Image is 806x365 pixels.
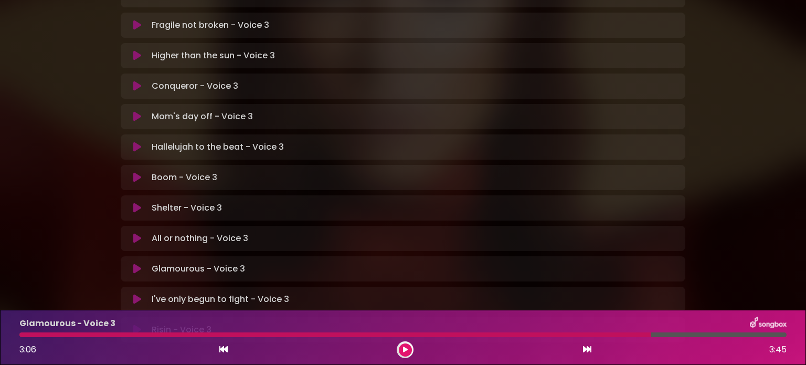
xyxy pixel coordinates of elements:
[152,293,289,306] p: I've only begun to fight - Voice 3
[152,202,222,214] p: Shelter - Voice 3
[152,141,284,153] p: Hallelujah to the beat - Voice 3
[152,80,238,92] p: Conqueror - Voice 3
[152,110,253,123] p: Mom's day off - Voice 3
[152,263,245,275] p: Glamourous - Voice 3
[19,317,115,330] p: Glamourous - Voice 3
[152,232,248,245] p: All or nothing - Voice 3
[750,317,787,330] img: songbox-logo-white.png
[152,49,275,62] p: Higher than the sun - Voice 3
[152,171,217,184] p: Boom - Voice 3
[769,343,787,356] span: 3:45
[19,343,36,356] span: 3:06
[152,19,269,32] p: Fragile not broken - Voice 3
